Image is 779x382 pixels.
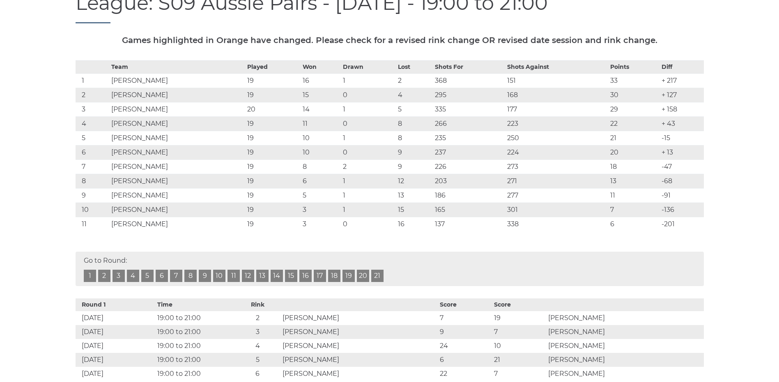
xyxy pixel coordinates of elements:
[433,159,506,174] td: 226
[301,131,341,145] td: 10
[433,102,506,116] td: 335
[245,131,300,145] td: 19
[76,298,155,311] th: Round 1
[245,88,300,102] td: 19
[608,159,660,174] td: 18
[156,270,168,282] a: 6
[314,270,326,282] a: 17
[341,116,396,131] td: 0
[396,202,432,217] td: 15
[76,36,704,45] h5: Games highlighted in Orange have changed. Please check for a revised rink change OR revised date ...
[301,73,341,88] td: 16
[608,73,660,88] td: 33
[396,217,432,231] td: 16
[245,159,300,174] td: 19
[109,131,245,145] td: [PERSON_NAME]
[371,270,384,282] a: 21
[109,174,245,188] td: [PERSON_NAME]
[438,311,492,325] td: 7
[213,270,225,282] a: 10
[127,270,139,282] a: 4
[660,202,703,217] td: -136
[341,131,396,145] td: 1
[227,270,240,282] a: 11
[341,102,396,116] td: 1
[341,145,396,159] td: 0
[301,102,341,116] td: 14
[433,217,506,231] td: 137
[505,102,608,116] td: 177
[505,88,608,102] td: 168
[280,339,438,353] td: [PERSON_NAME]
[546,367,703,381] td: [PERSON_NAME]
[98,270,110,282] a: 2
[199,270,211,282] a: 9
[155,298,235,311] th: Time
[280,311,438,325] td: [PERSON_NAME]
[301,174,341,188] td: 6
[76,88,110,102] td: 2
[341,188,396,202] td: 1
[109,202,245,217] td: [PERSON_NAME]
[438,325,492,339] td: 9
[242,270,254,282] a: 12
[396,145,432,159] td: 9
[235,298,280,311] th: Rink
[155,353,235,367] td: 19:00 to 21:00
[505,60,608,73] th: Shots Against
[109,88,245,102] td: [PERSON_NAME]
[396,116,432,131] td: 8
[433,88,506,102] td: 295
[109,159,245,174] td: [PERSON_NAME]
[608,88,660,102] td: 30
[341,159,396,174] td: 2
[76,188,110,202] td: 9
[341,73,396,88] td: 1
[357,270,369,282] a: 20
[301,202,341,217] td: 3
[396,88,432,102] td: 4
[433,116,506,131] td: 266
[301,145,341,159] td: 10
[546,339,703,353] td: [PERSON_NAME]
[660,116,703,131] td: + 43
[109,102,245,116] td: [PERSON_NAME]
[341,88,396,102] td: 0
[396,188,432,202] td: 13
[433,73,506,88] td: 368
[341,60,396,73] th: Drawn
[660,159,703,174] td: -47
[109,217,245,231] td: [PERSON_NAME]
[438,298,492,311] th: Score
[155,339,235,353] td: 19:00 to 21:00
[76,367,155,381] td: [DATE]
[608,188,660,202] td: 11
[113,270,125,282] a: 3
[76,252,704,286] div: Go to Round:
[660,217,703,231] td: -201
[76,174,110,188] td: 8
[505,159,608,174] td: 273
[341,202,396,217] td: 1
[285,270,297,282] a: 15
[433,145,506,159] td: 237
[433,174,506,188] td: 203
[155,367,235,381] td: 19:00 to 21:00
[76,202,110,217] td: 10
[660,174,703,188] td: -68
[660,102,703,116] td: + 158
[546,353,703,367] td: [PERSON_NAME]
[76,102,110,116] td: 3
[235,353,280,367] td: 5
[608,202,660,217] td: 7
[341,217,396,231] td: 0
[396,102,432,116] td: 5
[438,367,492,381] td: 22
[301,116,341,131] td: 11
[141,270,154,282] a: 5
[660,60,703,73] th: Diff
[271,270,283,282] a: 14
[608,217,660,231] td: 6
[109,145,245,159] td: [PERSON_NAME]
[396,159,432,174] td: 9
